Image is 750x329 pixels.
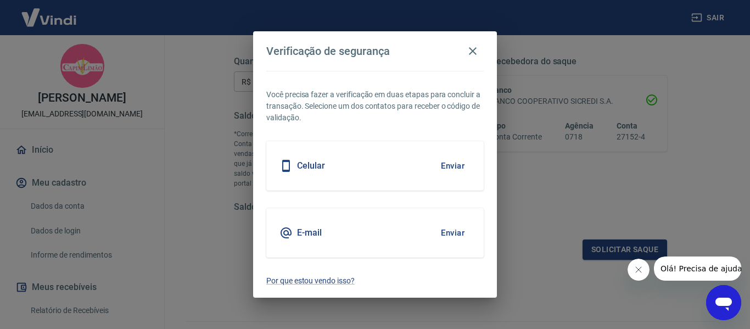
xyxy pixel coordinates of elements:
a: Por que estou vendo isso? [266,275,484,287]
p: Você precisa fazer a verificação em duas etapas para concluir a transação. Selecione um dos conta... [266,89,484,124]
iframe: Mensagem da empresa [654,256,741,281]
h5: Celular [297,160,325,171]
h5: E-mail [297,227,322,238]
button: Enviar [435,221,471,244]
span: Olá! Precisa de ajuda? [7,8,92,16]
iframe: Botão para abrir a janela de mensagens [706,285,741,320]
iframe: Fechar mensagem [628,259,650,281]
h4: Verificação de segurança [266,44,390,58]
button: Enviar [435,154,471,177]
